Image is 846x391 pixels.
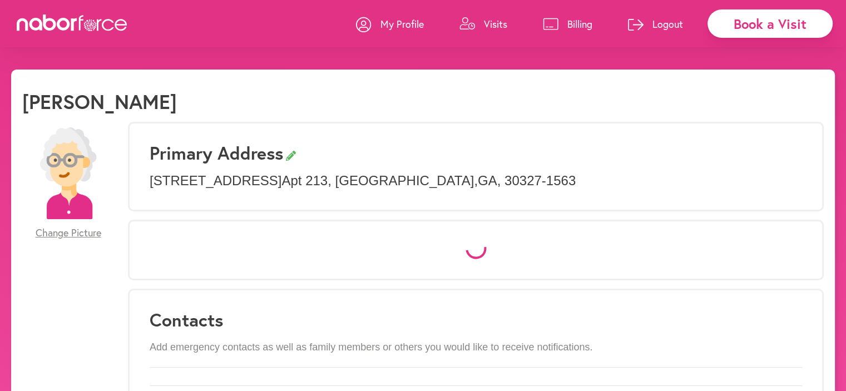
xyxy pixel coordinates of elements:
[459,7,507,41] a: Visits
[543,7,592,41] a: Billing
[484,17,507,31] p: Visits
[380,17,424,31] p: My Profile
[708,9,833,38] div: Book a Visit
[150,173,802,189] p: [STREET_ADDRESS] Apt 213 , [GEOGRAPHIC_DATA] , GA , 30327-1563
[628,7,683,41] a: Logout
[150,309,802,330] h3: Contacts
[150,341,802,354] p: Add emergency contacts as well as family members or others you would like to receive notifications.
[22,90,177,113] h1: [PERSON_NAME]
[36,227,101,239] span: Change Picture
[652,17,683,31] p: Logout
[22,127,114,219] img: efc20bcf08b0dac87679abea64c1faab.png
[150,142,802,164] h3: Primary Address
[356,7,424,41] a: My Profile
[567,17,592,31] p: Billing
